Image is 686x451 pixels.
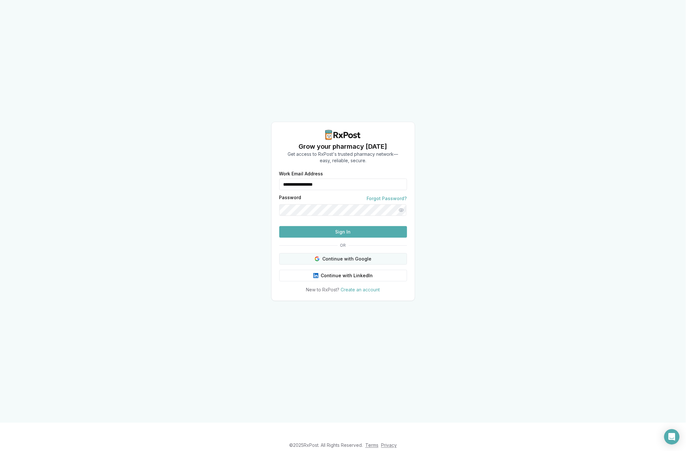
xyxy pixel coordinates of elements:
p: Get access to RxPost's trusted pharmacy network— easy, reliable, secure. [288,151,398,164]
a: Terms [365,442,378,448]
span: OR [338,243,349,248]
button: Show password [395,204,407,216]
label: Work Email Address [279,172,407,176]
label: Password [279,195,301,202]
a: Forgot Password? [367,195,407,202]
img: RxPost Logo [323,130,364,140]
button: Sign In [279,226,407,238]
button: Continue with LinkedIn [279,270,407,281]
a: Create an account [341,287,380,292]
a: Privacy [381,442,397,448]
h1: Grow your pharmacy [DATE] [288,142,398,151]
img: Google [315,256,320,261]
div: Open Intercom Messenger [664,429,680,445]
img: LinkedIn [313,273,318,278]
button: Continue with Google [279,253,407,265]
span: New to RxPost? [306,287,340,292]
